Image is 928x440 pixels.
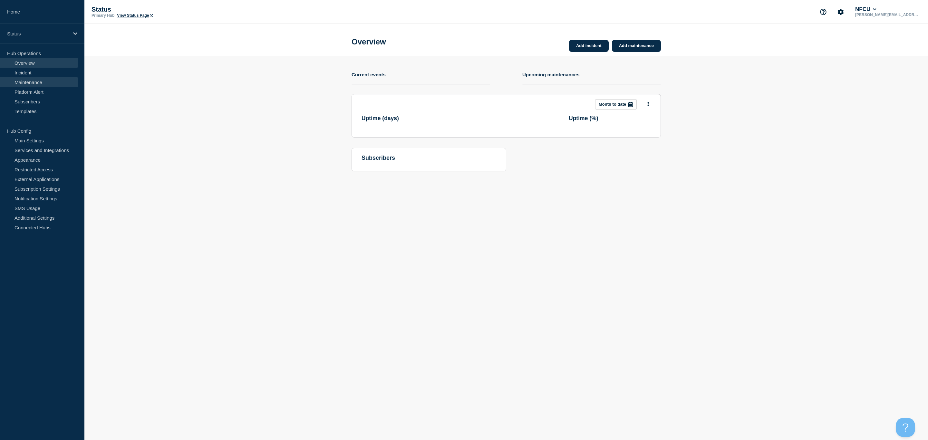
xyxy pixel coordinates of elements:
a: View Status Page [117,13,153,18]
button: Account settings [834,5,847,19]
p: Month to date [599,102,626,107]
h4: Upcoming maintenances [522,72,580,77]
p: Status [7,31,69,36]
button: NFCU [854,6,878,13]
h3: Uptime ( % ) [569,115,651,122]
h4: Current events [352,72,386,77]
p: Status [92,6,220,13]
p: Primary Hub [92,13,114,18]
a: Add maintenance [612,40,661,52]
button: Month to date [595,99,637,110]
button: Support [817,5,830,19]
p: [PERSON_NAME][EMAIL_ADDRESS][DOMAIN_NAME] [854,13,921,17]
h4: subscribers [362,155,496,161]
iframe: Help Scout Beacon - Open [896,418,915,437]
h3: Uptime ( days ) [362,115,444,122]
a: Add incident [569,40,609,52]
h1: Overview [352,37,386,46]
